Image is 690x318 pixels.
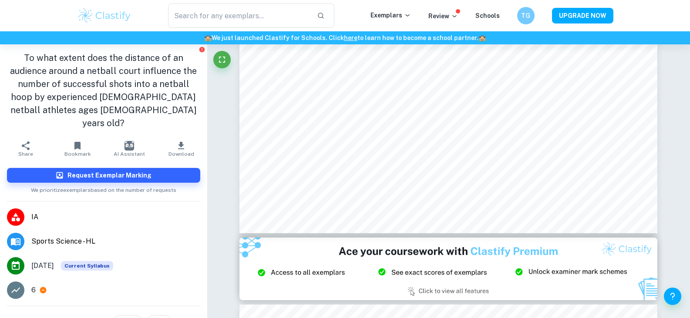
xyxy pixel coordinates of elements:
img: Clastify logo [77,7,132,24]
h6: TG [521,11,531,20]
h6: Request Exemplar Marking [67,171,151,180]
input: Search for any exemplars... [168,3,310,28]
button: Report issue [199,46,205,53]
button: UPGRADE NOW [552,8,613,23]
h1: To what extent does the distance of an audience around a netball court influence the number of su... [7,51,200,130]
div: This exemplar is based on the current syllabus. Feel free to refer to it for inspiration/ideas wh... [61,261,113,271]
img: AI Assistant [125,141,134,151]
img: Ad [239,238,657,300]
span: Bookmark [64,151,91,157]
span: AI Assistant [114,151,145,157]
span: 🏫 [204,34,212,41]
button: Bookmark [52,137,104,161]
span: [DATE] [31,261,54,271]
button: TG [517,7,535,24]
span: Current Syllabus [61,261,113,271]
button: AI Assistant [104,137,155,161]
button: Download [155,137,207,161]
button: Fullscreen [213,51,231,68]
span: Sports Science - HL [31,236,200,247]
span: Share [18,151,33,157]
p: 6 [31,285,36,295]
span: IA [31,212,200,222]
button: Help and Feedback [664,288,681,305]
button: Request Exemplar Marking [7,168,200,183]
p: Review [428,11,458,21]
a: Schools [475,12,500,19]
span: Download [168,151,194,157]
span: We prioritize exemplars based on the number of requests [31,183,176,194]
span: 🏫 [478,34,486,41]
p: Exemplars [370,10,411,20]
h6: We just launched Clastify for Schools. Click to learn how to become a school partner. [2,33,688,43]
a: here [344,34,357,41]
